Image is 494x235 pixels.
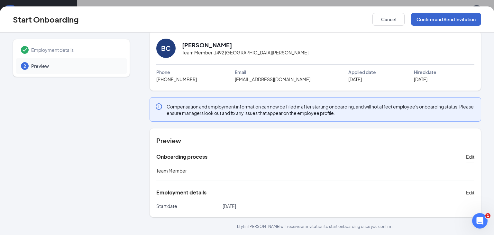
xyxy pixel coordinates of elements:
span: Edit [466,154,474,160]
span: Team Member · 1492 [GEOGRAPHIC_DATA][PERSON_NAME] [182,49,308,56]
span: [DATE] [348,76,362,83]
span: Phone [156,69,170,76]
span: 1 [485,213,490,218]
h3: Start Onboarding [13,14,79,25]
h5: Onboarding process [156,153,207,160]
p: [DATE] [223,203,316,209]
h5: Employment details [156,189,206,196]
span: Hired date [414,69,436,76]
span: Applied date [348,69,376,76]
button: Edit [466,187,474,198]
h2: [PERSON_NAME] [182,41,232,49]
span: [DATE] [414,76,427,83]
button: Confirm and Send Invitation [411,13,481,26]
svg: Checkmark [21,46,29,54]
div: BC [161,44,171,53]
iframe: Intercom live chat [472,213,488,229]
span: [EMAIL_ADDRESS][DOMAIN_NAME] [235,76,310,83]
span: Email [235,69,246,76]
span: 2 [23,63,26,69]
span: Compensation and employment information can now be filled in after starting onboarding, and will ... [167,103,476,116]
button: Cancel [372,13,405,26]
span: [PHONE_NUMBER] [156,76,197,83]
span: Employment details [31,47,121,53]
p: Start date [156,203,223,209]
p: Brytin [PERSON_NAME] will receive an invitation to start onboarding once you confirm. [150,224,481,229]
span: Preview [31,63,121,69]
h4: Preview [156,136,474,145]
span: Edit [466,189,474,196]
span: Team Member [156,168,187,174]
button: Edit [466,152,474,162]
svg: Info [155,103,163,110]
